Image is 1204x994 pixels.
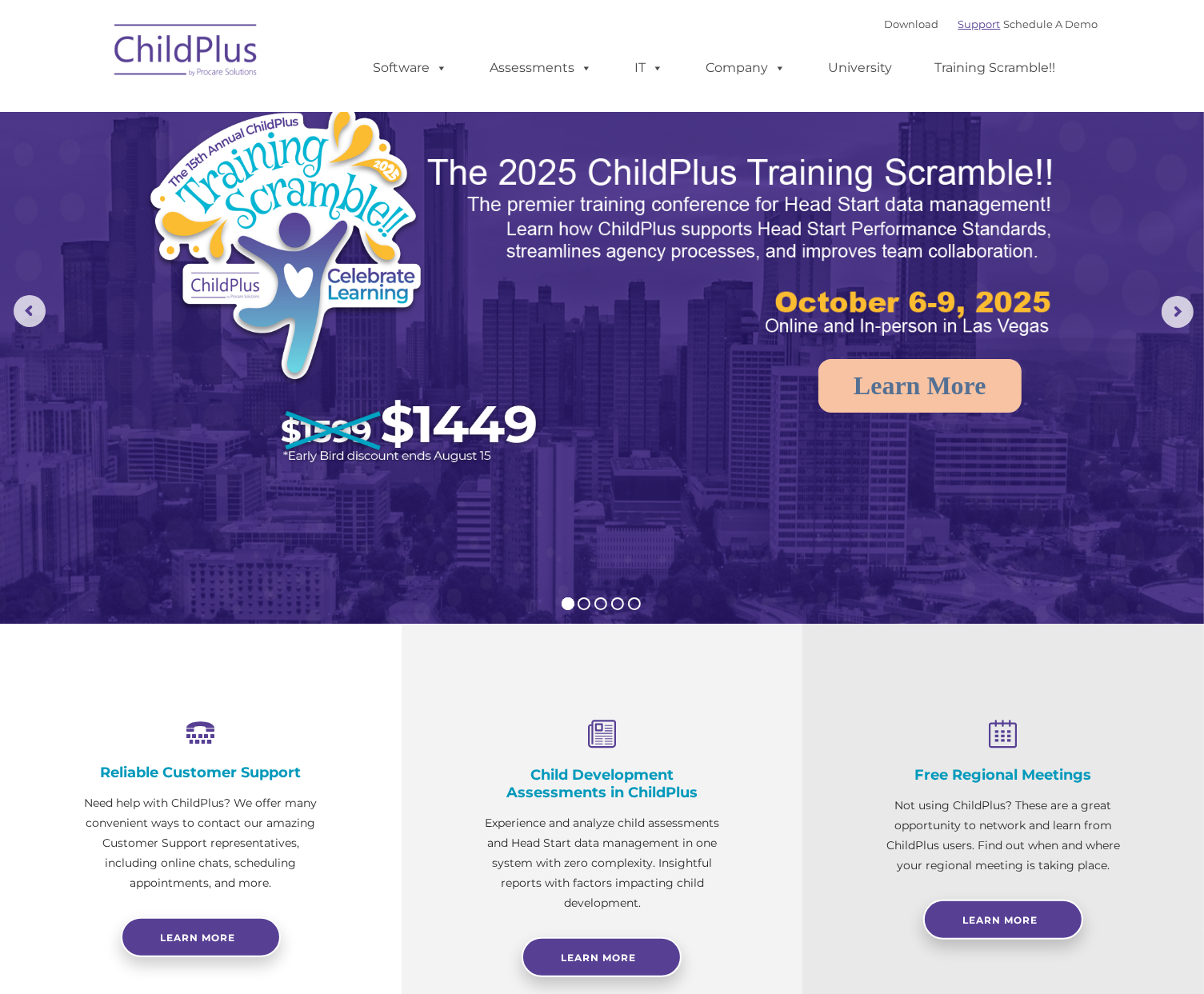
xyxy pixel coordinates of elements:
[474,52,609,84] a: Assessments
[885,18,939,30] a: Download
[958,18,1001,30] a: Support
[121,917,281,957] a: Learn more
[80,793,322,893] p: Need help with ChildPlus? We offer many convenient ways to contact our amazing Customer Support r...
[160,932,235,944] span: Learn more
[1004,18,1098,30] a: Schedule A Demo
[482,813,723,913] p: Experience and analyze child assessments and Head Start data management in one system with zero c...
[882,796,1124,876] p: Not using ChildPlus? These are a great opportunity to network and learn from ChildPlus users. Fin...
[222,171,290,183] span: Phone number
[923,900,1083,940] a: Learn More
[619,52,680,84] a: IT
[813,52,909,84] a: University
[106,13,266,93] img: ChildPlus by Procare Solutions
[358,52,464,84] a: Software
[885,18,1098,30] font: |
[522,937,682,977] a: Learn More
[222,106,271,118] span: Last name
[561,952,636,964] span: Learn More
[818,359,1022,413] a: Learn More
[482,766,723,801] h4: Child Development Assessments in ChildPlus
[690,52,802,84] a: Company
[882,766,1124,784] h4: Free Regional Meetings
[80,764,322,781] h4: Reliable Customer Support
[962,914,1038,926] span: Learn More
[919,52,1072,84] a: Training Scramble!!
